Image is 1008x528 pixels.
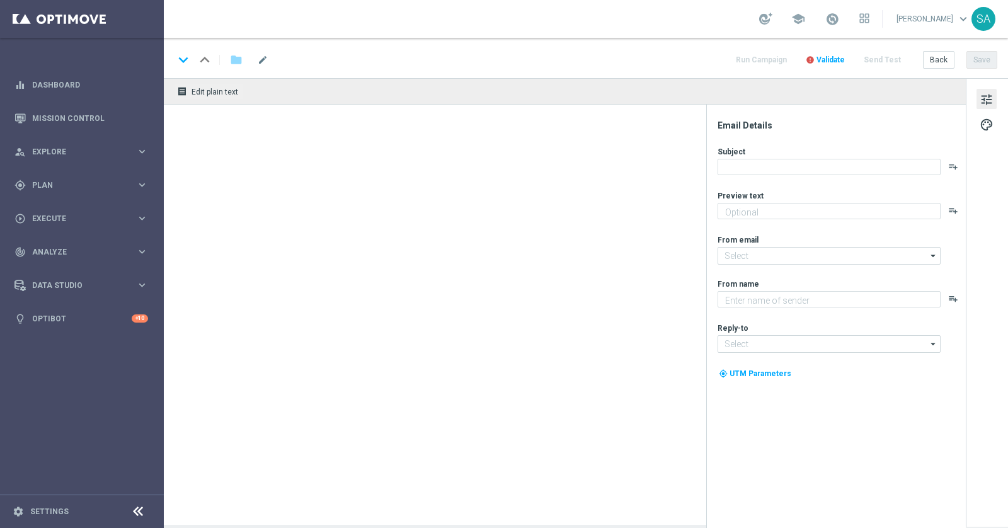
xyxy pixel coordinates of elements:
[136,246,148,258] i: keyboard_arrow_right
[14,246,136,258] div: Analyze
[14,280,136,291] div: Data Studio
[966,51,997,69] button: Save
[14,180,136,191] div: Plan
[971,7,995,31] div: SA
[14,302,148,335] div: Optibot
[718,235,759,245] label: From email
[32,68,148,101] a: Dashboard
[14,313,26,324] i: lightbulb
[956,12,970,26] span: keyboard_arrow_down
[718,367,793,381] button: my_location UTM Parameters
[718,120,965,131] div: Email Details
[13,506,24,517] i: settings
[816,55,845,64] span: Validate
[14,280,149,290] button: Data Studio keyboard_arrow_right
[14,214,149,224] button: play_circle_outline Execute keyboard_arrow_right
[980,117,994,133] span: palette
[718,147,745,157] label: Subject
[14,146,26,158] i: person_search
[923,51,954,69] button: Back
[14,213,136,224] div: Execute
[14,68,148,101] div: Dashboard
[14,213,26,224] i: play_circle_outline
[14,80,149,90] button: equalizer Dashboard
[948,294,958,304] button: playlist_add
[927,248,940,264] i: arrow_drop_down
[718,247,941,265] input: Select
[257,54,268,66] span: mode_edit
[730,369,791,378] span: UTM Parameters
[192,88,238,96] span: Edit plain text
[948,161,958,171] button: playlist_add
[14,314,149,324] button: lightbulb Optibot +10
[14,79,26,91] i: equalizer
[14,146,136,158] div: Explore
[136,146,148,158] i: keyboard_arrow_right
[136,179,148,191] i: keyboard_arrow_right
[14,147,149,157] button: person_search Explore keyboard_arrow_right
[927,336,940,352] i: arrow_drop_down
[32,148,136,156] span: Explore
[718,191,764,201] label: Preview text
[948,205,958,215] button: playlist_add
[30,508,69,515] a: Settings
[718,323,748,333] label: Reply-to
[136,279,148,291] i: keyboard_arrow_right
[32,302,132,335] a: Optibot
[980,91,994,108] span: tune
[32,282,136,289] span: Data Studio
[14,246,26,258] i: track_changes
[229,50,244,70] button: folder
[136,212,148,224] i: keyboard_arrow_right
[174,50,193,69] i: keyboard_arrow_down
[174,83,244,100] button: receipt Edit plain text
[791,12,805,26] span: school
[14,247,149,257] button: track_changes Analyze keyboard_arrow_right
[177,86,187,96] i: receipt
[718,335,941,353] input: Select
[132,314,148,323] div: +10
[14,180,149,190] button: gps_fixed Plan keyboard_arrow_right
[32,215,136,222] span: Execute
[718,279,759,289] label: From name
[32,248,136,256] span: Analyze
[895,9,971,28] a: [PERSON_NAME]keyboard_arrow_down
[976,89,997,109] button: tune
[32,181,136,189] span: Plan
[804,52,847,69] button: error Validate
[14,113,149,123] button: Mission Control
[14,101,148,135] div: Mission Control
[806,55,815,64] i: error
[14,180,26,191] i: gps_fixed
[719,369,728,378] i: my_location
[32,101,148,135] a: Mission Control
[976,114,997,134] button: palette
[230,52,243,67] i: folder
